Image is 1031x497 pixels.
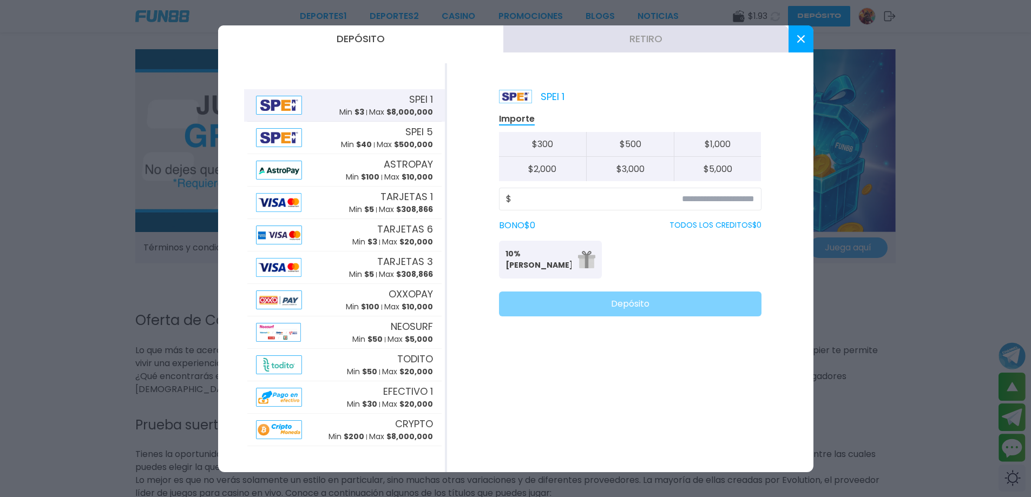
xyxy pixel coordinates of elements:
[244,381,445,414] button: AlipayEFECTIVO 1Min $30Max $20,000
[402,171,433,182] span: $ 10,000
[347,366,377,377] p: Min
[329,431,364,442] p: Min
[395,416,433,431] span: CRYPTO
[503,25,789,52] button: Retiro
[674,132,761,157] button: $1,000
[341,139,372,150] p: Min
[386,431,433,442] span: $ 8,000,000
[379,204,433,215] p: Max
[499,89,564,104] p: SPEI 1
[362,399,377,409] span: $ 30
[256,128,303,147] img: Alipay
[405,334,433,344] span: $ 5,000
[377,222,433,236] span: TARJETAS 6
[346,171,379,183] p: Min
[362,366,377,377] span: $ 50
[352,236,377,248] p: Min
[396,269,433,280] span: $ 308,866
[499,113,535,125] p: Importe
[256,290,303,309] img: Alipay
[499,90,532,103] img: Platform Logo
[256,355,303,374] img: Alipay
[499,157,587,181] button: $2,000
[499,132,587,157] button: $300
[244,89,445,122] button: AlipaySPEI 1Min $3Max $8,000,000
[384,301,433,313] p: Max
[383,384,433,399] span: EFECTIVO 1
[389,287,433,301] span: OXXOPAY
[256,323,301,342] img: Alipay
[391,319,433,334] span: NEOSURF
[339,107,364,118] p: Min
[256,258,301,277] img: Alipay
[367,334,383,344] span: $ 50
[586,132,674,157] button: $500
[409,92,433,107] span: SPEI 1
[499,241,602,279] button: 10% [PERSON_NAME]
[244,219,445,251] button: AlipayTARJETAS 6Min $3Max $20,000
[386,107,433,117] span: $ 8,000,000
[380,189,433,204] span: TARJETAS 1
[256,161,303,180] img: Alipay
[361,171,379,182] span: $ 100
[399,399,433,409] span: $ 20,000
[402,301,433,312] span: $ 10,000
[674,157,761,181] button: $5,000
[244,154,445,187] button: AlipayASTROPAYMin $100Max $10,000
[394,139,433,150] span: $ 500,000
[244,122,445,154] button: AlipaySPEI 5Min $40Max $500,000
[256,420,303,439] img: Alipay
[399,236,433,247] span: $ 20,000
[499,219,535,232] label: BONO $ 0
[256,226,303,244] img: Alipay
[356,139,372,150] span: $ 40
[499,291,761,316] button: Depósito
[377,139,433,150] p: Max
[256,96,303,115] img: Alipay
[352,334,383,345] p: Min
[379,269,433,280] p: Max
[578,251,595,268] img: gift
[382,366,433,377] p: Max
[346,301,379,313] p: Min
[377,254,433,269] span: TARJETAS 3
[244,414,445,446] button: AlipayCRYPTOMin $200Max $8,000,000
[506,193,511,206] span: $
[669,220,761,231] p: TODOS LOS CREDITOS $ 0
[384,157,433,171] span: ASTROPAY
[399,366,433,377] span: $ 20,000
[382,399,433,410] p: Max
[349,269,374,280] p: Min
[388,334,433,345] p: Max
[384,171,433,183] p: Max
[344,431,364,442] span: $ 200
[244,284,445,316] button: AlipayOXXOPAYMin $100Max $10,000
[364,204,374,215] span: $ 5
[369,431,433,442] p: Max
[586,157,674,181] button: $3,000
[397,352,433,366] span: TODITO
[349,204,374,215] p: Min
[354,107,364,117] span: $ 3
[244,251,445,284] button: AlipayTARJETAS 3Min $5Max $308,866
[367,236,377,247] span: $ 3
[244,187,445,219] button: AlipayTARJETAS 1Min $5Max $308,866
[218,25,503,52] button: Depósito
[505,248,572,271] p: 10% [PERSON_NAME]
[256,193,301,212] img: Alipay
[405,124,433,139] span: SPEI 5
[369,107,433,118] p: Max
[382,236,433,248] p: Max
[244,349,445,381] button: AlipayTODITOMin $50Max $20,000
[396,204,433,215] span: $ 308,866
[244,316,445,349] button: AlipayNEOSURFMin $50Max $5,000
[361,301,379,312] span: $ 100
[347,399,377,410] p: Min
[256,388,303,407] img: Alipay
[364,269,374,280] span: $ 5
